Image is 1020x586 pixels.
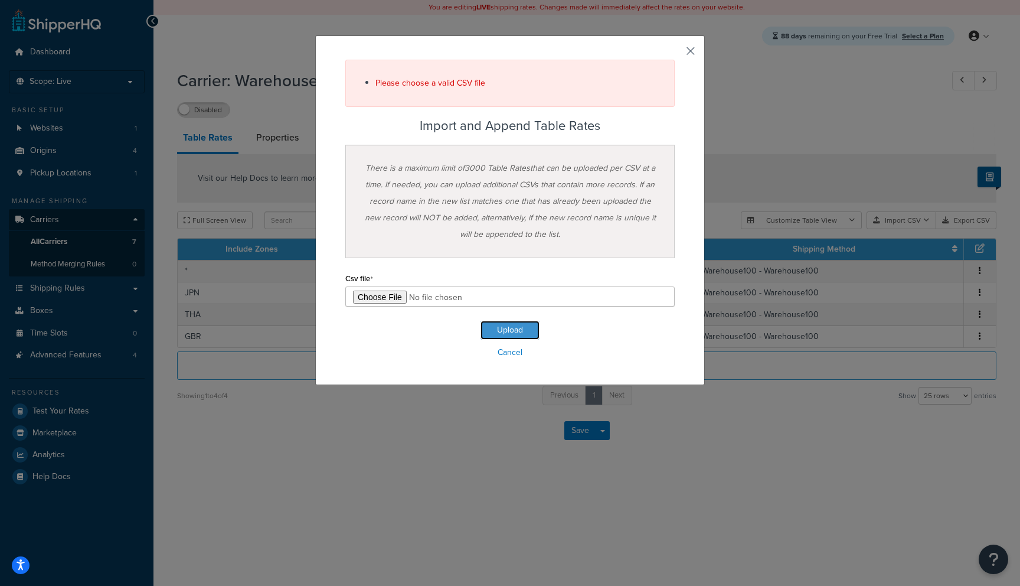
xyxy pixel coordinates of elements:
[345,274,373,284] label: Csv file
[345,145,675,258] div: There is a maximum limit of 3000 Table Rates that can be uploaded per CSV at a time. If needed, y...
[345,119,675,133] h3: Import and Append Table Rates
[480,321,540,340] button: Upload
[375,77,485,89] span: Please choose a valid CSV file
[345,344,675,361] a: Cancel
